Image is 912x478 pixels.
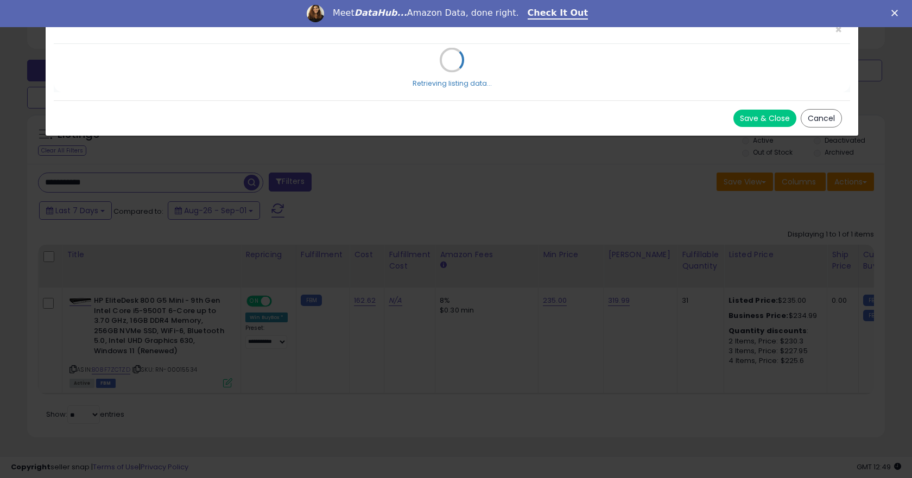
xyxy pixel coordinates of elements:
div: Retrieving listing data... [413,79,492,88]
button: Save & Close [733,110,796,127]
a: Check It Out [528,8,588,20]
button: Cancel [801,109,842,128]
div: Meet Amazon Data, done right. [333,8,519,18]
div: Close [891,10,902,16]
img: Profile image for Georgie [307,5,324,22]
span: × [835,22,842,37]
i: DataHub... [354,8,407,18]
